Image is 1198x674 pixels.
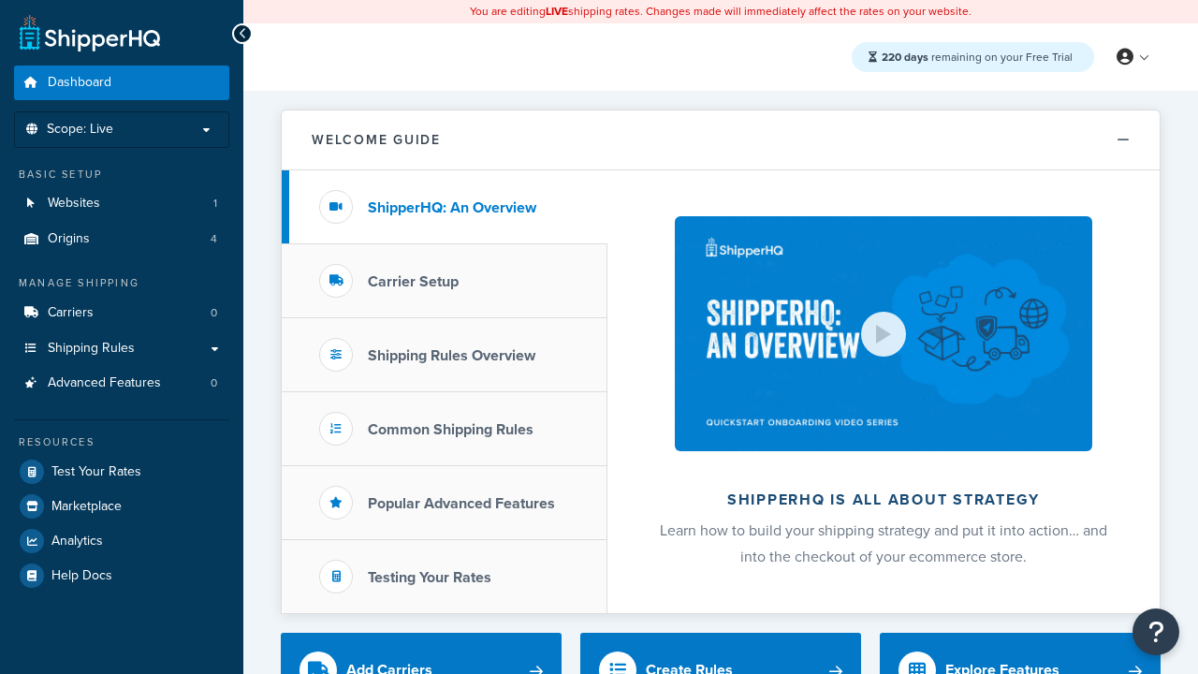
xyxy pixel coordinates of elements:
[368,495,555,512] h3: Popular Advanced Features
[14,559,229,593] a: Help Docs
[51,499,122,515] span: Marketplace
[368,569,491,586] h3: Testing Your Rates
[48,341,135,357] span: Shipping Rules
[14,524,229,558] a: Analytics
[14,66,229,100] a: Dashboard
[48,305,94,321] span: Carriers
[14,490,229,523] a: Marketplace
[14,167,229,183] div: Basic Setup
[675,216,1092,451] img: ShipperHQ is all about strategy
[51,534,103,549] span: Analytics
[14,186,229,221] li: Websites
[14,296,229,330] li: Carriers
[213,196,217,212] span: 1
[51,568,112,584] span: Help Docs
[14,331,229,366] a: Shipping Rules
[51,464,141,480] span: Test Your Rates
[882,49,928,66] strong: 220 days
[48,75,111,91] span: Dashboard
[211,375,217,391] span: 0
[48,375,161,391] span: Advanced Features
[657,491,1110,508] h2: ShipperHQ is all about strategy
[368,347,535,364] h3: Shipping Rules Overview
[48,196,100,212] span: Websites
[368,199,536,216] h3: ShipperHQ: An Overview
[211,305,217,321] span: 0
[14,186,229,221] a: Websites1
[211,231,217,247] span: 4
[368,273,459,290] h3: Carrier Setup
[312,133,441,147] h2: Welcome Guide
[14,296,229,330] a: Carriers0
[47,122,113,138] span: Scope: Live
[14,434,229,450] div: Resources
[14,366,229,401] li: Advanced Features
[48,231,90,247] span: Origins
[14,366,229,401] a: Advanced Features0
[546,3,568,20] b: LIVE
[14,455,229,489] a: Test Your Rates
[1132,608,1179,655] button: Open Resource Center
[882,49,1073,66] span: remaining on your Free Trial
[368,421,533,438] h3: Common Shipping Rules
[14,222,229,256] a: Origins4
[14,222,229,256] li: Origins
[282,110,1160,170] button: Welcome Guide
[14,275,229,291] div: Manage Shipping
[660,520,1107,567] span: Learn how to build your shipping strategy and put it into action… and into the checkout of your e...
